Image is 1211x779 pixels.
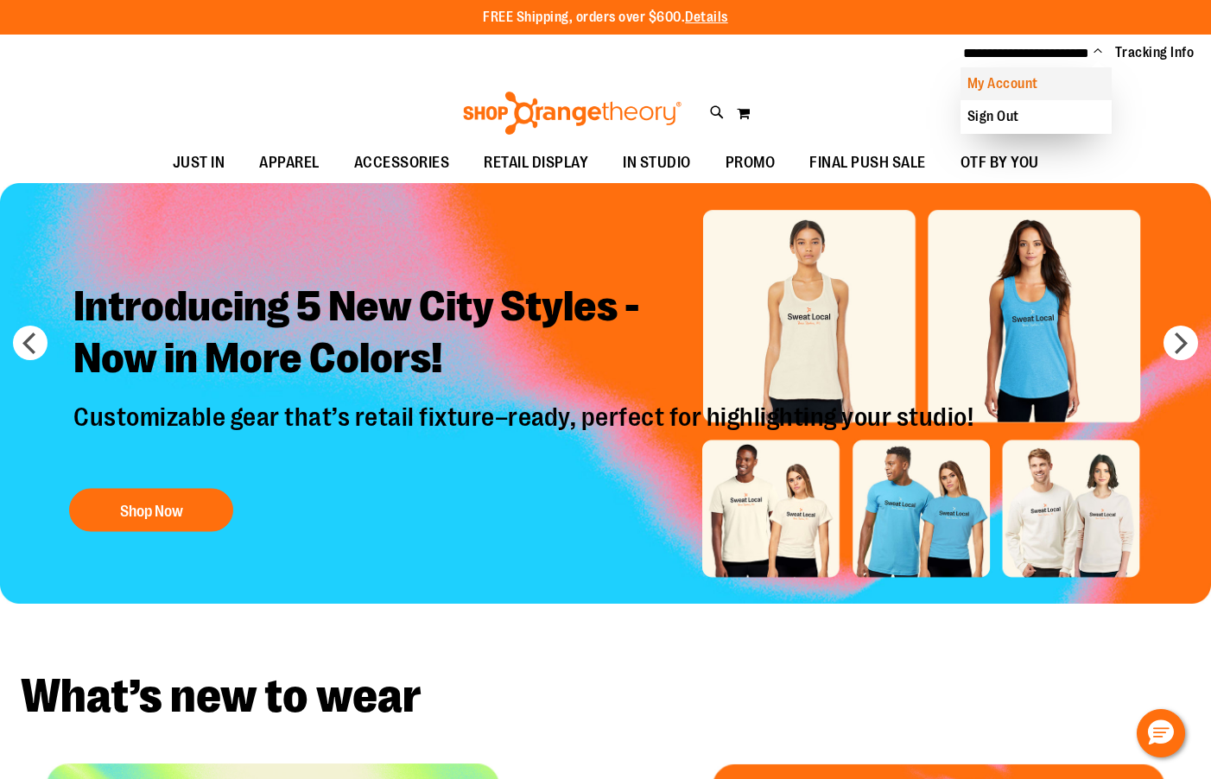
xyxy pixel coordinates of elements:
[460,92,684,135] img: Shop Orangetheory
[60,402,991,472] p: Customizable gear that’s retail fixture–ready, perfect for highlighting your studio!
[943,143,1056,183] a: OTF BY YOU
[354,143,450,182] span: ACCESSORIES
[13,326,48,360] button: prev
[60,268,991,402] h2: Introducing 5 New City Styles - Now in More Colors!
[242,143,337,183] a: APPAREL
[173,143,225,182] span: JUST IN
[726,143,776,182] span: PROMO
[792,143,943,183] a: FINAL PUSH SALE
[961,67,1112,100] a: My Account
[708,143,793,183] a: PROMO
[1115,43,1195,62] a: Tracking Info
[60,268,991,541] a: Introducing 5 New City Styles -Now in More Colors! Customizable gear that’s retail fixture–ready,...
[155,143,243,183] a: JUST IN
[961,143,1039,182] span: OTF BY YOU
[483,8,728,28] p: FREE Shipping, orders over $600.
[1163,326,1198,360] button: next
[21,673,1190,720] h2: What’s new to wear
[337,143,467,183] a: ACCESSORIES
[259,143,320,182] span: APPAREL
[484,143,588,182] span: RETAIL DISPLAY
[685,9,728,25] a: Details
[1094,44,1102,61] button: Account menu
[623,143,691,182] span: IN STUDIO
[961,100,1112,133] a: Sign Out
[69,489,233,532] button: Shop Now
[605,143,708,183] a: IN STUDIO
[466,143,605,183] a: RETAIL DISPLAY
[809,143,926,182] span: FINAL PUSH SALE
[1137,709,1185,757] button: Hello, have a question? Let’s chat.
